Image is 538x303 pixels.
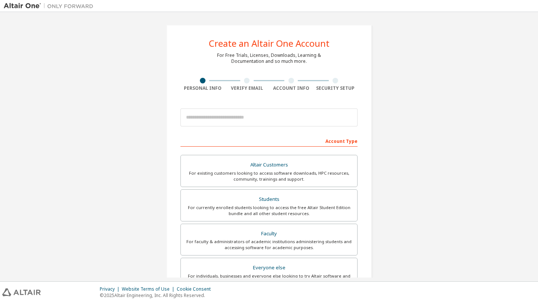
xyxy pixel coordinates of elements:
div: For currently enrolled students looking to access the free Altair Student Edition bundle and all ... [185,205,353,217]
div: Privacy [100,286,122,292]
div: Verify Email [225,85,269,91]
div: Personal Info [180,85,225,91]
img: Altair One [4,2,97,10]
div: Everyone else [185,263,353,273]
div: For Free Trials, Licenses, Downloads, Learning & Documentation and so much more. [217,52,321,64]
div: For existing customers looking to access software downloads, HPC resources, community, trainings ... [185,170,353,182]
div: Security Setup [313,85,358,91]
div: Cookie Consent [177,286,215,292]
div: For faculty & administrators of academic institutions administering students and accessing softwa... [185,239,353,251]
div: Website Terms of Use [122,286,177,292]
div: Altair Customers [185,160,353,170]
p: © 2025 Altair Engineering, Inc. All Rights Reserved. [100,292,215,299]
img: altair_logo.svg [2,288,41,296]
div: Account Type [180,135,358,147]
div: Create an Altair One Account [209,39,330,48]
div: Students [185,194,353,205]
div: Faculty [185,229,353,239]
div: Account Info [269,85,313,91]
div: For individuals, businesses and everyone else looking to try Altair software and explore our prod... [185,273,353,285]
